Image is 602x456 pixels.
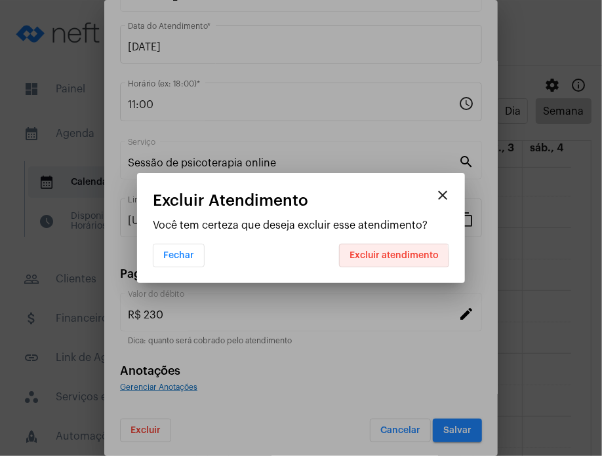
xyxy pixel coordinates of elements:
[153,244,205,267] button: Fechar
[153,219,449,231] p: Você tem certeza que deseja excluir esse atendimento?
[153,192,308,209] span: Excluir Atendimento
[435,187,451,203] mat-icon: close
[339,244,449,267] button: Excluir atendimento
[350,251,439,260] span: Excluir atendimento
[163,251,194,260] span: Fechar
